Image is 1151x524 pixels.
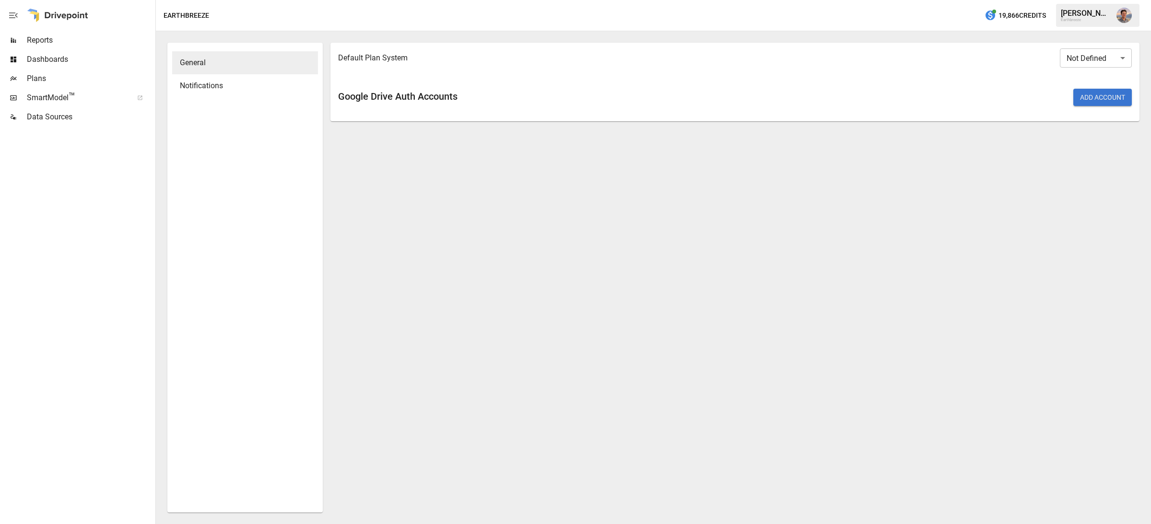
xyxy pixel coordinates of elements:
[338,89,731,104] h6: Google Drive Auth Accounts
[27,35,153,46] span: Reports
[1061,9,1111,18] div: [PERSON_NAME]
[1060,48,1132,68] div: Not Defined
[338,52,1116,64] span: Default Plan System
[27,111,153,123] span: Data Sources
[1061,18,1111,22] div: Earthbreeze
[981,7,1050,24] button: 19,866Credits
[1116,8,1132,23] img: Jordan Benjamin
[172,74,318,97] div: Notifications
[69,91,75,103] span: ™
[1111,2,1138,29] button: Jordan Benjamin
[998,10,1046,22] span: 19,866 Credits
[27,92,127,104] span: SmartModel
[27,54,153,65] span: Dashboards
[172,51,318,74] div: General
[27,73,153,84] span: Plans
[1073,89,1132,106] button: Add Account
[180,80,310,92] span: Notifications
[180,57,310,69] span: General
